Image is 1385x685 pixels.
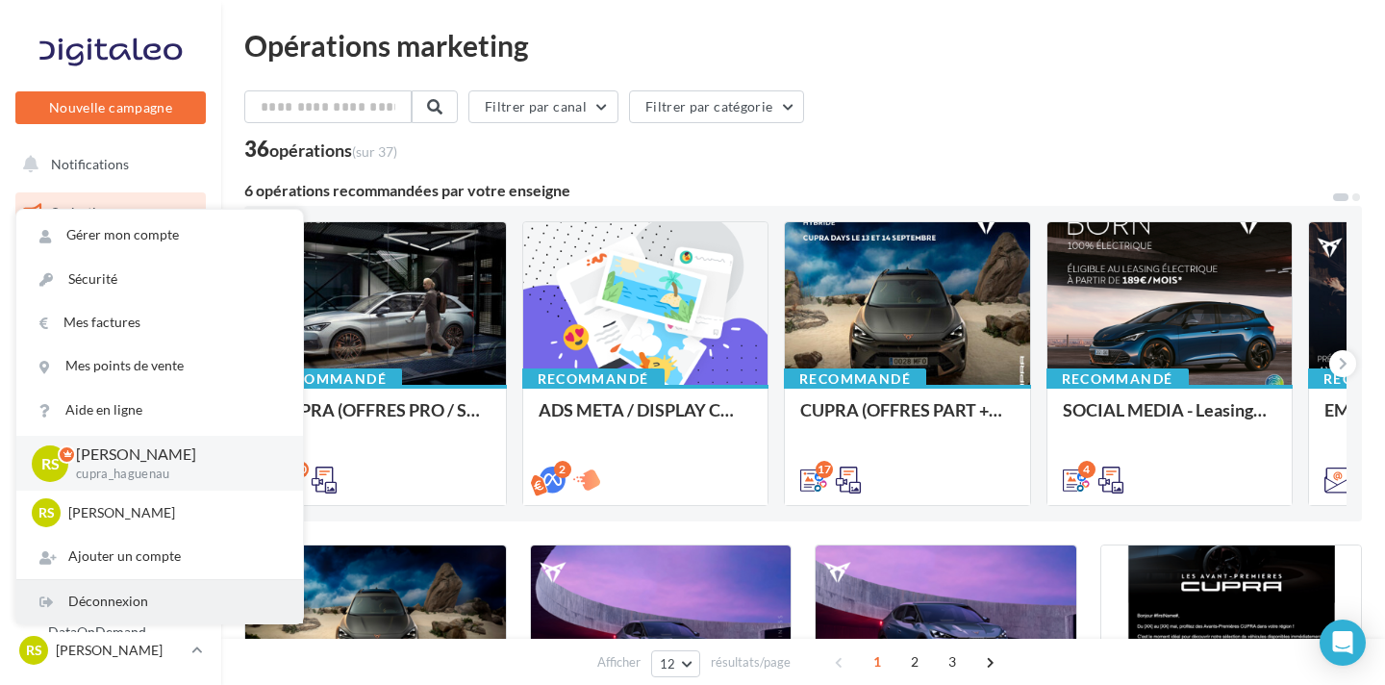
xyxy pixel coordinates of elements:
div: Recommandé [784,368,926,390]
span: 3 [937,647,968,677]
span: Notifications [51,156,129,172]
button: Notifications [12,144,202,185]
div: Open Intercom Messenger [1320,620,1366,666]
p: [PERSON_NAME] [76,444,272,466]
p: cupra_haguenau [76,466,272,483]
a: Mes factures [16,301,303,344]
div: opérations [269,141,397,159]
div: Recommandé [1046,368,1189,390]
button: Filtrer par catégorie [629,90,804,123]
p: [PERSON_NAME] [56,641,184,660]
span: Opérations [50,204,117,220]
a: PLV et print personnalisable [12,528,210,585]
a: Campagnes [12,338,210,378]
span: RS [26,641,42,660]
button: 12 [651,650,700,677]
a: Mes points de vente [16,344,303,388]
button: Filtrer par canal [468,90,618,123]
span: RS [41,452,60,474]
p: [PERSON_NAME] [68,503,280,522]
a: Sécurité [16,258,303,301]
div: Recommandé [522,368,665,390]
a: Contacts [12,385,210,425]
a: Aide en ligne [16,389,303,432]
div: CUPRA (OFFRES PART + CUPRA DAYS / SEPT) - SOCIAL MEDIA [800,400,1015,439]
div: CUPRA (OFFRES PRO / SEPT) - SOCIAL MEDIA [276,400,491,439]
div: Déconnexion [16,580,303,623]
a: Opérations [12,192,210,233]
span: RS [38,503,55,522]
div: SOCIAL MEDIA - Leasing social électrique - CUPRA Born [1063,400,1277,439]
div: 36 [244,139,397,160]
span: (sur 37) [352,143,397,160]
a: Visibilité en ligne [12,290,210,330]
div: Ajouter un compte [16,535,303,578]
a: RS [PERSON_NAME] [15,632,206,669]
a: Médiathèque [12,433,210,473]
a: Calendrier [12,481,210,521]
a: Campagnes DataOnDemand [12,593,210,649]
span: 2 [899,647,930,677]
div: ADS META / DISPLAY CUPRA DAYS Septembre 2025 [539,400,753,439]
span: résultats/page [711,653,791,672]
div: 4 [1078,461,1095,478]
span: 1 [862,647,893,677]
div: 17 [816,461,833,478]
div: Opérations marketing [244,31,1362,60]
a: Boîte de réception [12,240,210,281]
div: Recommandé [260,368,402,390]
a: Gérer mon compte [16,214,303,257]
button: Nouvelle campagne [15,91,206,124]
span: 12 [660,656,676,672]
div: 6 opérations recommandées par votre enseigne [244,183,1331,198]
span: Afficher [597,653,641,672]
div: 2 [554,461,571,478]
